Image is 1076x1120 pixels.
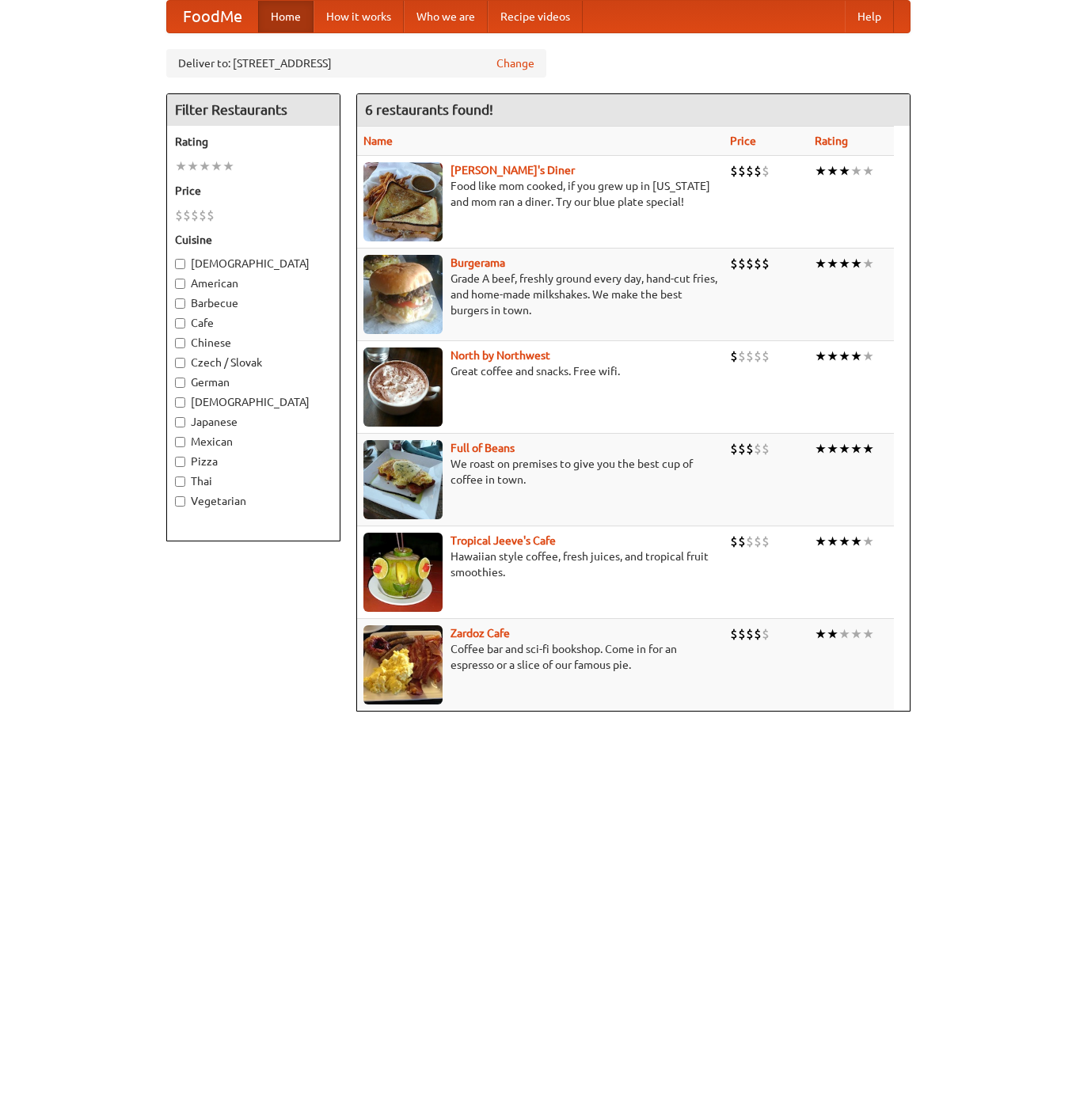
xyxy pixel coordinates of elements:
[363,255,443,334] img: burgerama.jpg
[314,1,404,32] a: How it works
[488,1,583,32] a: Recipe videos
[730,255,738,272] li: $
[175,378,185,388] input: German
[815,162,827,180] li: ★
[838,440,850,457] li: ★
[175,183,332,199] h5: Price
[738,255,746,272] li: $
[746,625,754,643] li: $
[191,207,199,224] li: $
[187,158,199,175] li: ★
[363,347,443,427] img: north.jpg
[199,158,211,175] li: ★
[175,374,332,390] label: German
[363,641,717,673] p: Coffee bar and sci-fi bookshop. Come in for an espresso or a slice of our famous pie.
[363,135,393,147] a: Name
[183,207,191,224] li: $
[838,347,850,365] li: ★
[838,162,850,180] li: ★
[175,158,187,175] li: ★
[175,434,332,450] label: Mexican
[815,255,827,272] li: ★
[175,397,185,408] input: [DEMOGRAPHIC_DATA]
[166,49,546,78] div: Deliver to: [STREET_ADDRESS]
[363,363,717,379] p: Great coffee and snacks. Free wifi.
[175,355,332,370] label: Czech / Slovak
[175,496,185,507] input: Vegetarian
[363,271,717,318] p: Grade A beef, freshly ground every day, hand-cut fries, and home-made milkshakes. We make the bes...
[850,440,862,457] li: ★
[738,625,746,643] li: $
[762,625,770,643] li: $
[862,347,874,365] li: ★
[754,625,762,643] li: $
[730,533,738,550] li: $
[827,440,838,457] li: ★
[167,94,340,126] h4: Filter Restaurants
[862,162,874,180] li: ★
[175,259,185,269] input: [DEMOGRAPHIC_DATA]
[850,625,862,643] li: ★
[222,158,234,175] li: ★
[815,440,827,457] li: ★
[827,347,838,365] li: ★
[730,162,738,180] li: $
[207,207,215,224] li: $
[815,135,848,147] a: Rating
[175,318,185,328] input: Cafe
[258,1,314,32] a: Home
[175,335,332,351] label: Chinese
[738,162,746,180] li: $
[738,347,746,365] li: $
[815,625,827,643] li: ★
[754,533,762,550] li: $
[451,349,550,362] a: North by Northwest
[815,347,827,365] li: ★
[754,162,762,180] li: $
[404,1,488,32] a: Who we are
[838,255,850,272] li: ★
[451,442,515,454] a: Full of Beans
[738,440,746,457] li: $
[827,255,838,272] li: ★
[199,207,207,224] li: $
[746,347,754,365] li: $
[815,533,827,550] li: ★
[175,275,332,291] label: American
[175,315,332,331] label: Cafe
[363,456,717,488] p: We roast on premises to give you the best cup of coffee in town.
[175,414,332,430] label: Japanese
[738,533,746,550] li: $
[850,255,862,272] li: ★
[762,533,770,550] li: $
[762,347,770,365] li: $
[175,358,185,368] input: Czech / Slovak
[838,533,850,550] li: ★
[175,134,332,150] h5: Rating
[175,473,332,489] label: Thai
[451,534,556,547] b: Tropical Jeeve's Cafe
[365,102,493,117] ng-pluralize: 6 restaurants found!
[850,533,862,550] li: ★
[746,440,754,457] li: $
[363,440,443,519] img: beans.jpg
[363,533,443,612] img: jeeves.jpg
[175,295,332,311] label: Barbecue
[746,533,754,550] li: $
[175,279,185,289] input: American
[175,454,332,469] label: Pizza
[862,533,874,550] li: ★
[175,476,185,487] input: Thai
[175,493,332,509] label: Vegetarian
[451,256,505,269] b: Burgerama
[451,164,575,177] a: [PERSON_NAME]'s Diner
[175,256,332,271] label: [DEMOGRAPHIC_DATA]
[496,55,534,71] a: Change
[762,255,770,272] li: $
[762,162,770,180] li: $
[175,298,185,309] input: Barbecue
[730,440,738,457] li: $
[175,437,185,447] input: Mexican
